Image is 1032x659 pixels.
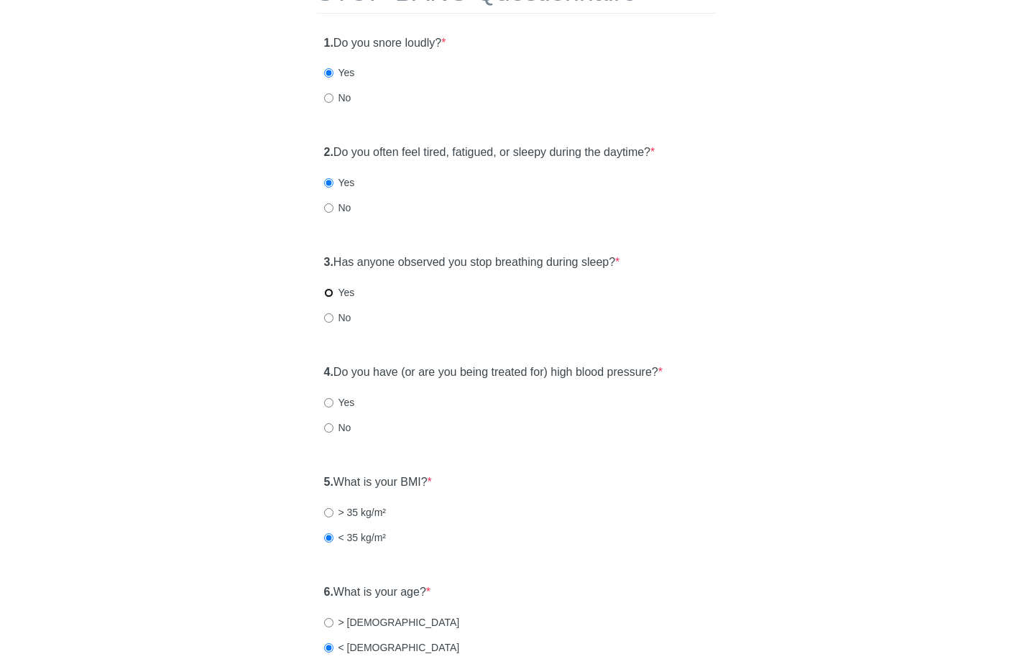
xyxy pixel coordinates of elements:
[324,146,333,158] strong: 2.
[324,256,333,268] strong: 3.
[324,288,333,298] input: Yes
[324,398,333,407] input: Yes
[324,476,333,488] strong: 5.
[324,618,333,627] input: > [DEMOGRAPHIC_DATA]
[324,533,333,543] input: < 35 kg/m²
[324,91,351,105] label: No
[324,310,351,325] label: No
[324,420,351,435] label: No
[324,68,333,78] input: Yes
[324,144,655,161] label: Do you often feel tired, fatigued, or sleepy during the daytime?
[324,366,333,378] strong: 4.
[324,35,446,52] label: Do you snore loudly?
[324,364,663,381] label: Do you have (or are you being treated for) high blood pressure?
[324,586,333,598] strong: 6.
[324,203,333,213] input: No
[324,65,355,80] label: Yes
[324,175,355,190] label: Yes
[324,640,460,655] label: < [DEMOGRAPHIC_DATA]
[324,178,333,188] input: Yes
[324,395,355,410] label: Yes
[324,285,355,300] label: Yes
[324,530,387,545] label: < 35 kg/m²
[324,584,431,601] label: What is your age?
[324,423,333,433] input: No
[324,643,333,653] input: < [DEMOGRAPHIC_DATA]
[324,615,460,630] label: > [DEMOGRAPHIC_DATA]
[324,201,351,215] label: No
[324,254,620,271] label: Has anyone observed you stop breathing during sleep?
[324,313,333,323] input: No
[324,505,387,520] label: > 35 kg/m²
[324,474,432,491] label: What is your BMI?
[324,508,333,517] input: > 35 kg/m²
[324,93,333,103] input: No
[324,37,333,49] strong: 1.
